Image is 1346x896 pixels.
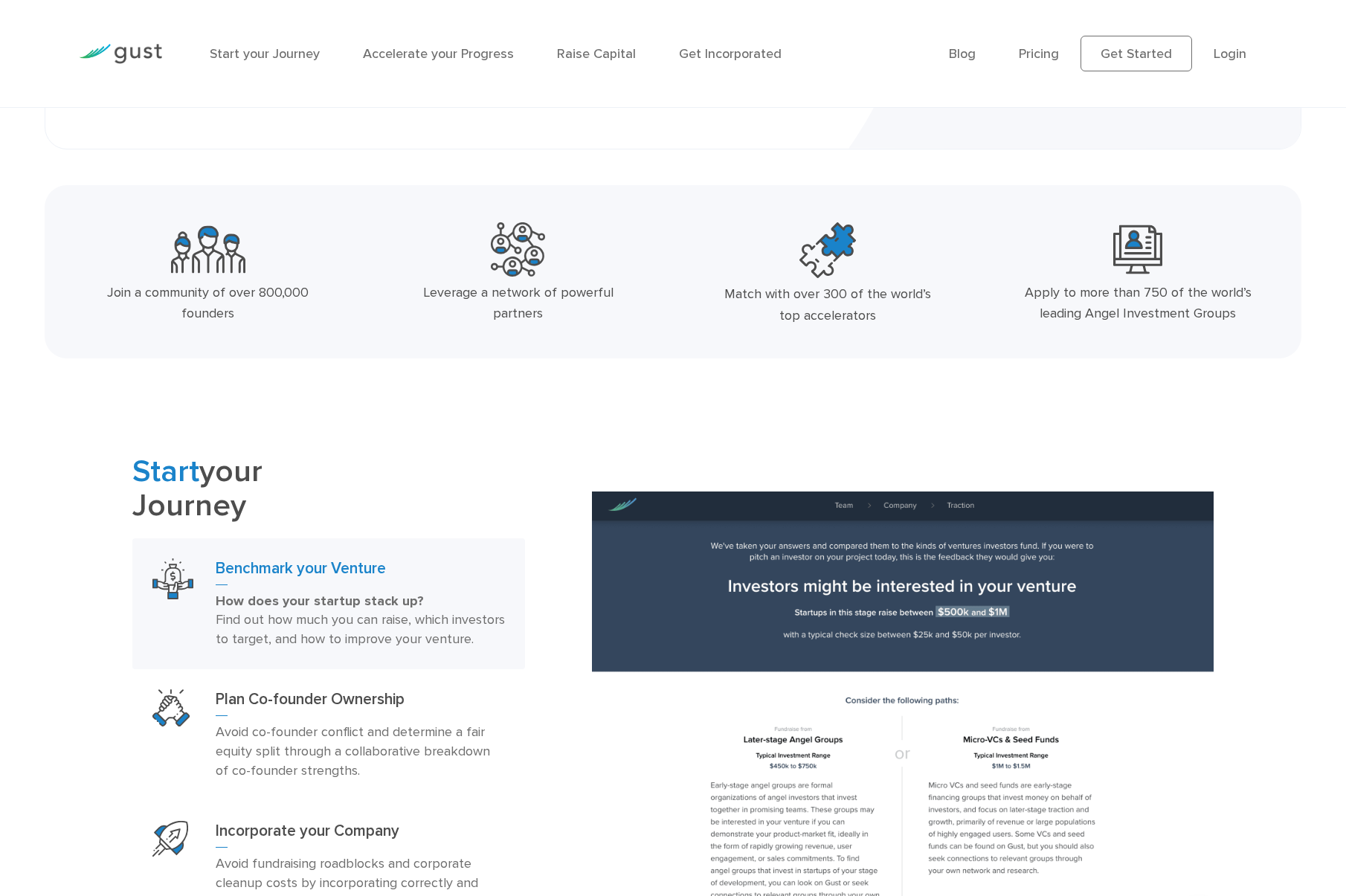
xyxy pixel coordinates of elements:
[132,669,525,801] a: Plan Co Founder OwnershipPlan Co-founder OwnershipAvoid co-founder conflict and determine a fair ...
[557,46,636,62] a: Raise Capital
[216,593,424,609] strong: How does your startup stack up?
[132,538,525,670] a: Benchmark Your VentureBenchmark your VentureHow does your startup stack up? Find out how much you...
[132,453,199,490] span: Start
[949,46,976,62] a: Blog
[1023,283,1254,326] div: Apply to more than 750 of the world’s leading Angel Investment Groups
[1019,46,1059,62] a: Pricing
[216,723,505,781] p: Avoid co-founder conflict and determine a fair equity split through a collaborative breakdown of ...
[491,222,545,277] img: Powerful Partners
[132,455,525,523] h2: your Journey
[679,46,782,62] a: Get Incorporated
[403,283,634,326] div: Leverage a network of powerful partners
[1113,222,1162,277] img: Leading Angel Investment
[363,46,514,62] a: Accelerate your Progress
[210,46,320,62] a: Start your Journey
[152,821,188,857] img: Start Your Company
[216,689,505,716] h3: Plan Co-founder Ownership
[79,44,162,64] img: Gust Logo
[1214,46,1246,62] a: Login
[216,558,505,585] h3: Benchmark your Venture
[216,821,505,848] h3: Incorporate your Company
[713,284,944,327] div: Match with over 300 of the world’s top accelerators
[152,558,193,599] img: Benchmark Your Venture
[93,283,323,326] div: Join a community of over 800,000 founders
[152,689,190,726] img: Plan Co Founder Ownership
[799,222,856,279] img: Top Accelerators
[216,612,505,647] span: Find out how much you can raise, which investors to target, and how to improve your venture.
[171,222,245,277] img: Community Founders
[1081,36,1192,71] a: Get Started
